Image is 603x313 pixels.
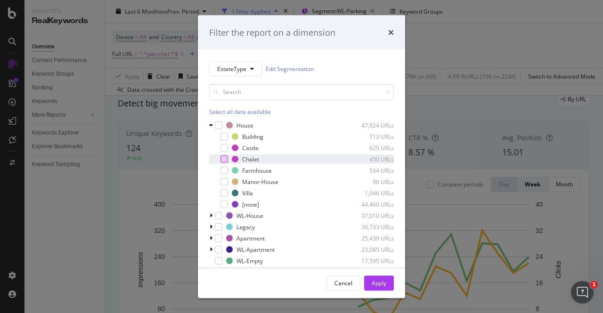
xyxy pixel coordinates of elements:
[242,177,278,185] div: Manor-House
[348,177,394,185] div: 96 URLs
[242,166,272,174] div: Farmhouse
[242,200,259,208] div: [none]
[348,200,394,208] div: 44,460 URLs
[348,155,394,163] div: 450 URLs
[209,61,262,76] button: EstateType
[236,121,253,129] div: House
[348,144,394,152] div: 625 URLs
[364,275,394,290] button: Apply
[236,257,263,265] div: WL-Empty
[209,108,394,116] div: Select all data available
[242,144,259,152] div: Castle
[348,166,394,174] div: 534 URLs
[348,245,394,253] div: 23,085 URLs
[348,211,394,219] div: 37,010 URLs
[209,26,335,39] div: Filter the report on a dimension
[348,257,394,265] div: 17,595 URLs
[236,211,263,219] div: WL-House
[209,84,394,100] input: Search
[242,189,253,197] div: Villa
[590,281,598,289] span: 1
[242,155,259,163] div: Chalet
[348,132,394,140] div: 713 URLs
[242,132,263,140] div: Building
[334,279,352,287] div: Cancel
[198,15,405,298] div: modal
[372,279,386,287] div: Apply
[266,64,314,73] a: Edit Segmentation
[388,26,394,39] div: times
[326,275,360,290] button: Cancel
[348,121,394,129] div: 47,924 URLs
[571,281,594,304] iframe: Intercom live chat
[217,64,246,72] span: EstateType
[348,189,394,197] div: 1,046 URLs
[236,223,255,231] div: Legacy
[348,234,394,242] div: 25,439 URLs
[236,234,265,242] div: Apartment
[236,245,275,253] div: WL-Apartment
[348,223,394,231] div: 30,733 URLs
